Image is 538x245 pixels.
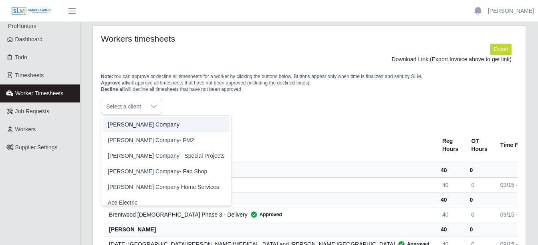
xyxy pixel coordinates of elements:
[11,7,51,16] img: SLM Logo
[436,222,465,237] th: 40
[465,127,494,163] th: OT Hours
[101,86,125,92] span: Decline all
[108,199,137,207] span: Ace Electric
[15,144,58,151] span: Supplier Settings
[436,207,465,222] td: 40
[101,80,127,86] span: Approve all
[103,164,230,179] li: Lee Company- Fab Shop
[108,136,194,145] span: [PERSON_NAME] Company- FM2
[436,163,465,177] th: 40
[15,54,27,60] span: Todo
[109,211,429,219] div: Brentwood [DEMOGRAPHIC_DATA] Phase 3 - Delivery
[103,117,230,132] li: Lee Company
[436,177,465,192] td: 40
[103,149,230,163] li: Lee Company - Special Projects
[465,207,494,222] td: 0
[430,56,512,62] span: (Export Invoice above to get link)
[101,34,268,44] h4: Workers timesheets
[8,23,36,29] span: ProHunters
[109,181,429,189] div: Chestnut Office, Venue, & Garage
[465,177,494,192] td: 0
[101,99,146,114] span: Select a client
[490,44,512,55] button: Export
[104,222,436,237] th: [PERSON_NAME]
[104,192,436,207] th: [PERSON_NAME] [PERSON_NAME]
[15,108,50,114] span: Job Requests
[103,133,230,148] li: Lee Company- FM2
[436,127,465,163] th: Reg Hours
[101,74,113,79] span: Note:
[107,55,512,64] div: Download Link:
[465,222,494,237] th: 0
[108,183,219,191] span: [PERSON_NAME] Company Home Services
[104,127,436,163] th: Jobsite
[465,192,494,207] th: 0
[248,211,282,219] span: Approved
[103,195,230,210] li: Ace Electric
[436,192,465,207] th: 40
[108,120,179,129] span: [PERSON_NAME] Company
[108,152,225,160] span: [PERSON_NAME] Company - Special Projects
[15,90,63,96] span: Worker Timesheets
[104,163,436,177] th: [PERSON_NAME] [PERSON_NAME]
[101,73,518,92] p: You can approve or decline all timesheets for a worker by clicking the buttons below. Buttons app...
[103,180,230,195] li: Lee Company Home Services
[488,7,534,15] a: [PERSON_NAME]
[108,167,207,176] span: [PERSON_NAME] Company- Fab Shop
[15,72,44,78] span: Timesheets
[465,163,494,177] th: 0
[15,36,43,42] span: Dashboard
[15,126,36,133] span: Workers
